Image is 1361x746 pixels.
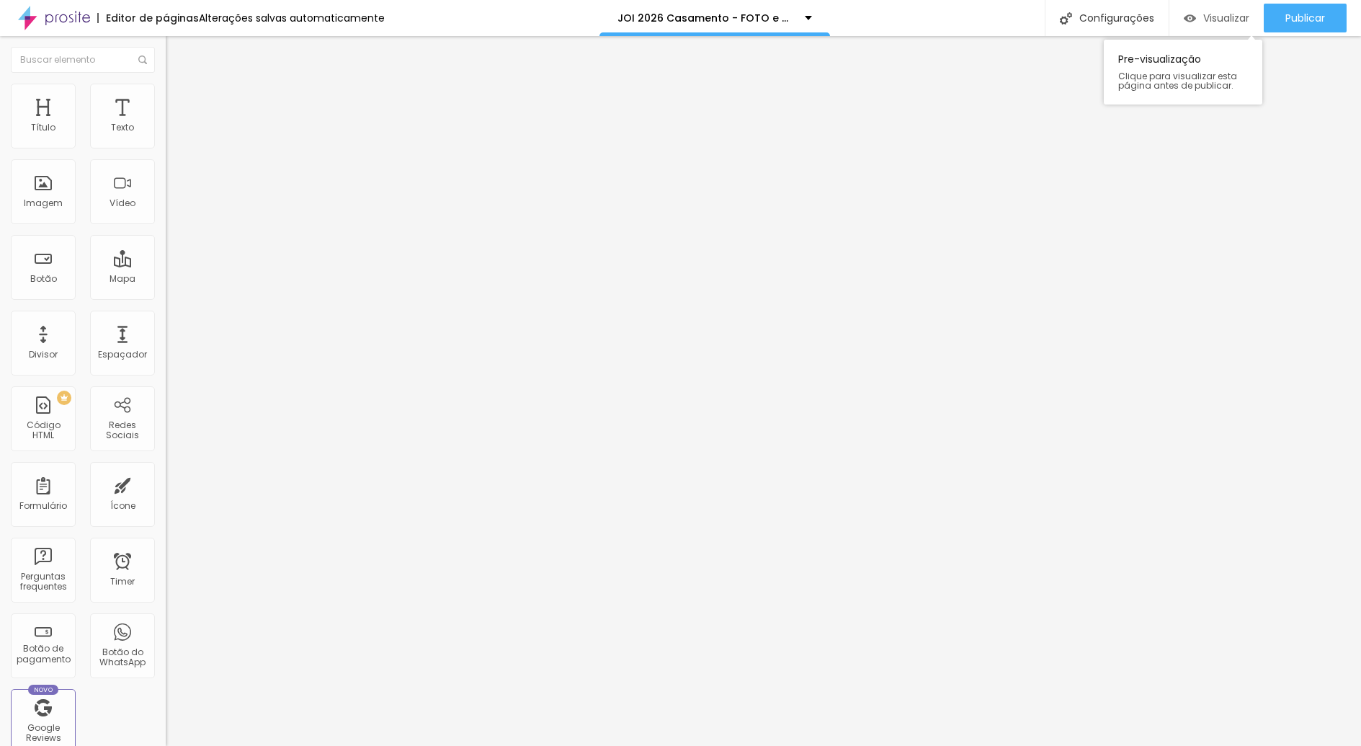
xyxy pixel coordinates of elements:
div: Novo [28,685,59,695]
div: Texto [111,123,134,133]
img: Icone [1060,12,1072,25]
span: Publicar [1285,12,1325,24]
div: Botão [30,274,57,284]
button: Publicar [1264,4,1347,32]
iframe: Editor [166,36,1361,746]
div: Vídeo [110,198,135,208]
div: Título [31,123,55,133]
div: Código HTML [14,420,71,441]
div: Imagem [24,198,63,208]
img: view-1.svg [1184,12,1196,25]
div: Espaçador [98,350,147,360]
span: Clique para visualizar esta página antes de publicar. [1118,71,1248,90]
div: Botão de pagamento [14,644,71,665]
div: Botão do WhatsApp [94,647,151,668]
p: JOI 2026 Casamento - FOTO e VIDEO [617,13,794,23]
button: Visualizar [1169,4,1264,32]
div: Formulário [19,501,67,511]
div: Perguntas frequentes [14,572,71,592]
span: Visualizar [1203,12,1249,24]
img: Icone [138,55,147,64]
input: Buscar elemento [11,47,155,73]
div: Alterações salvas automaticamente [199,13,385,23]
div: Google Reviews [14,723,71,744]
div: Pre-visualização [1104,40,1262,105]
div: Editor de páginas [97,13,199,23]
div: Timer [110,577,135,587]
div: Divisor [29,350,58,360]
div: Redes Sociais [94,420,151,441]
div: Ícone [110,501,135,511]
div: Mapa [110,274,135,284]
